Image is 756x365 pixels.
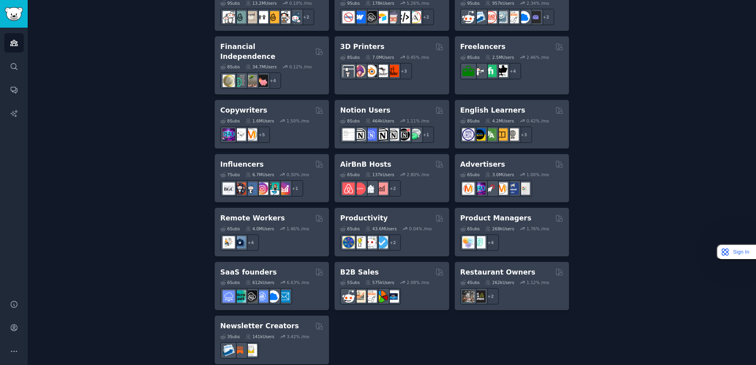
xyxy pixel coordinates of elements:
img: FinancialPlanning [234,75,246,87]
img: productivity [365,236,377,248]
img: airbnb_hosts [342,182,355,195]
div: + 3 [516,126,532,143]
img: Notiontemplates [342,128,355,141]
img: beyondthebump [245,11,257,23]
img: nocodelowcode [387,11,399,23]
div: 2.5M Users [485,55,514,60]
img: B2BSales [376,290,388,303]
div: 1.6M Users [246,118,274,124]
h2: Newsletter Creators [220,321,299,331]
img: UKPersonalFinance [223,75,235,87]
img: Fiverr [484,65,497,77]
div: 5.26 % /mo [407,0,429,6]
img: SEO [473,182,486,195]
img: LearnEnglishOnReddit [495,128,508,141]
div: 8 Sub s [460,118,480,124]
div: + 5 [253,126,270,143]
div: 2.80 % /mo [407,172,429,177]
img: Adalo [409,11,421,23]
img: FreeNotionTemplates [365,128,377,141]
div: 1.00 % /mo [527,172,549,177]
img: SingleParents [234,11,246,23]
img: advertising [495,182,508,195]
div: 43.6M Users [365,226,397,231]
img: BestNotionTemplates [398,128,410,141]
img: restaurantowners [462,290,474,303]
div: 1.12 % /mo [527,280,549,285]
img: InstagramMarketing [256,182,268,195]
h2: Advertisers [460,160,505,169]
img: InstagramGrowthTips [278,182,290,195]
img: AirBnBInvesting [376,182,388,195]
h2: Restaurant Owners [460,267,535,277]
img: NoCodeSaaS [365,11,377,23]
div: 6 Sub s [220,226,240,231]
img: GummySearch logo [5,7,23,21]
div: 6.63 % /mo [287,280,309,285]
div: 178k Users [365,0,394,6]
img: work [234,236,246,248]
h2: English Learners [460,105,525,115]
div: 464k Users [365,118,394,124]
h2: Copywriters [220,105,267,115]
div: 8 Sub s [220,64,240,70]
img: parentsofmultiples [278,11,290,23]
div: 8 Sub s [460,55,480,60]
img: Fire [245,75,257,87]
div: 34.7M Users [246,64,277,70]
div: + 4 [505,63,521,79]
img: NoCodeSaaS [245,290,257,303]
div: 0.42 % /mo [527,118,549,124]
div: 1.50 % /mo [287,118,309,124]
h2: Remote Workers [220,213,285,223]
img: Instagram [245,182,257,195]
div: 0.12 % /mo [289,64,312,70]
div: 6 Sub s [460,226,480,231]
div: 612k Users [246,280,274,285]
img: 3Dmodeling [353,65,366,77]
img: rentalproperties [365,182,377,195]
div: 8 Sub s [340,118,360,124]
img: sales [342,290,355,303]
h2: Financial Independence [220,42,312,61]
div: 3.42 % /mo [287,334,309,339]
div: + 4 [482,234,499,251]
img: PPC [484,182,497,195]
img: Substack [234,344,246,356]
h2: B2B Sales [340,267,379,277]
img: LifeProTips [342,236,355,248]
div: + 2 [482,288,499,305]
div: + 4 [242,234,259,251]
img: B2BSaaS [518,11,530,23]
img: EmailOutreach [529,11,541,23]
img: SaaS_Email_Marketing [278,290,290,303]
img: FixMyPrint [387,65,399,77]
img: notioncreations [353,128,366,141]
img: b2b_sales [507,11,519,23]
img: Parents [289,11,301,23]
div: 1.46 % /mo [287,226,309,231]
div: 9 Sub s [460,0,480,6]
img: EnglishLearning [473,128,486,141]
div: 1.76 % /mo [527,226,549,231]
img: daddit [223,11,235,23]
img: NoCodeMovement [398,11,410,23]
h2: Freelancers [460,42,506,52]
div: 4.2M Users [485,118,514,124]
div: 6.7M Users [246,172,274,177]
img: fatFIRE [256,75,268,87]
div: 7.0M Users [365,55,394,60]
img: SEO [223,128,235,141]
div: 3.0M Users [485,172,514,177]
div: 9 Sub s [340,0,360,6]
div: 0.30 % /mo [287,172,309,177]
div: 13.2M Users [246,0,277,6]
div: 268k Users [485,226,514,231]
img: languagelearning [462,128,474,141]
img: Newsletters [245,344,257,356]
img: ProductMgmt [473,236,486,248]
img: microsaas [234,290,246,303]
div: 9 Sub s [220,0,240,6]
img: Emailmarketing [223,344,235,356]
img: 3Dprinting [342,65,355,77]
